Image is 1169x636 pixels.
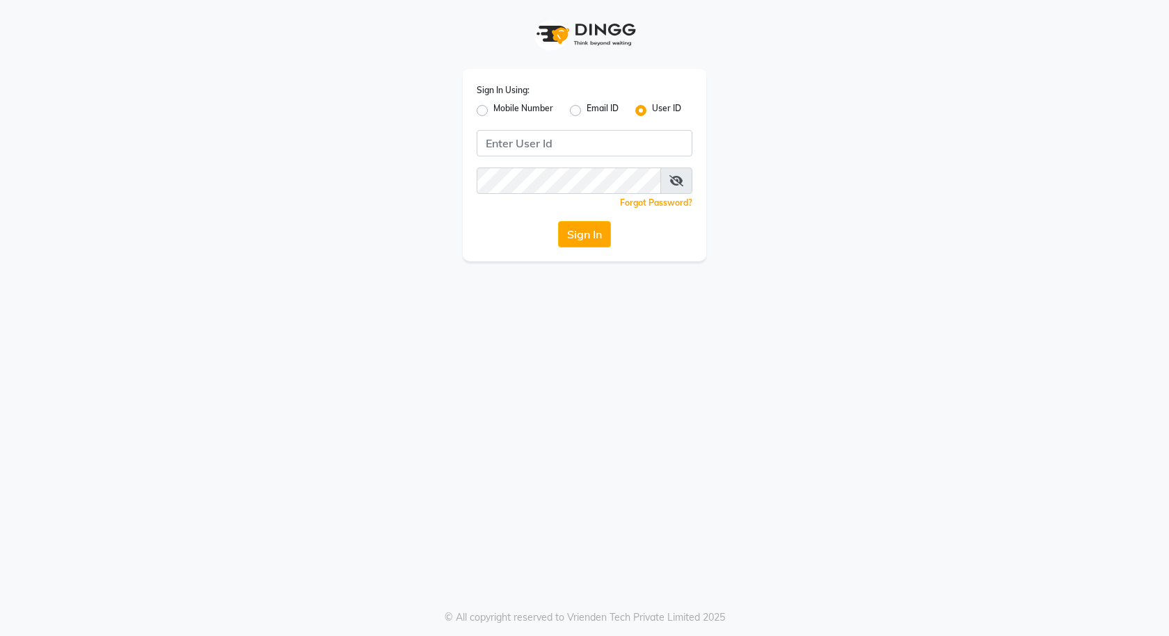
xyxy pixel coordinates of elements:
img: logo1.svg [529,14,640,55]
label: User ID [652,102,681,119]
button: Sign In [558,221,611,247]
input: Username [477,168,661,194]
label: Sign In Using: [477,84,530,97]
a: Forgot Password? [620,197,692,208]
label: Email ID [587,102,619,119]
label: Mobile Number [493,102,553,119]
input: Username [477,130,692,156]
